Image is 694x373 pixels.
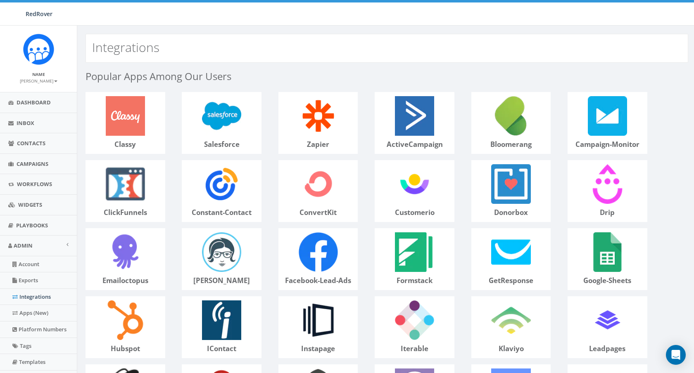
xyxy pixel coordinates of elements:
span: Contacts [17,139,45,147]
img: constant-contact-logo [198,161,245,208]
img: iterable-logo [391,297,438,344]
img: emma-logo [198,229,245,276]
img: donorbox-logo [487,161,535,208]
img: campaign-monitor-logo [584,92,631,139]
span: Widgets [18,201,42,208]
p: [PERSON_NAME] [182,276,261,286]
h2: Integrations [92,40,159,54]
p: google-sheets [568,276,647,286]
span: Inbox [17,119,34,127]
p: hubspot [86,344,165,354]
p: classy [86,139,165,149]
p: drip [568,208,647,217]
p: salesforce [182,139,261,149]
img: bloomerang-logo [487,92,535,139]
small: [PERSON_NAME] [20,78,57,84]
img: convertKit-logo [295,161,342,208]
span: Dashboard [17,99,51,106]
p: clickFunnels [86,208,165,217]
span: Playbooks [16,222,48,229]
p: instapage [279,344,358,354]
span: Workflows [17,180,52,188]
img: activeCampaign-logo [391,92,438,139]
p: bloomerang [472,139,551,149]
span: Admin [14,242,33,249]
p: facebook-lead-ads [279,276,358,286]
p: klaviyo [472,344,551,354]
img: salesforce-logo [198,92,245,139]
small: Name [32,71,45,77]
img: google-sheets-logo [584,229,631,276]
p: zapier [279,139,358,149]
img: hubspot-logo [102,297,149,344]
img: getResponse-logo [487,229,535,276]
img: emailoctopus-logo [102,229,149,276]
img: iContact-logo [198,297,245,344]
img: leadpages-logo [584,297,631,344]
p: customerio [375,208,454,217]
p: getResponse [472,276,551,286]
div: Open Intercom Messenger [666,345,686,365]
p: convertKit [279,208,358,217]
img: zapier-logo [295,92,342,139]
p: leadpages [568,344,647,354]
p: campaign-monitor [568,139,647,149]
span: Campaigns [17,160,48,168]
img: clickFunnels-logo [102,161,149,208]
a: [PERSON_NAME] [20,77,57,84]
p: donorbox [472,208,551,217]
p: activeCampaign [375,139,454,149]
img: drip-logo [584,161,631,208]
p: iContact [182,344,261,354]
img: facebook-lead-ads-logo [295,229,342,276]
img: klaviyo-logo [487,297,535,344]
img: formstack-logo [391,229,438,276]
img: classy-logo [102,92,149,139]
img: customerio-logo [391,161,438,208]
p: iterable [375,344,454,354]
p: constant-contact [182,208,261,217]
span: RedRover [26,10,52,18]
p: emailoctopus [86,276,165,286]
img: Rally_Corp_Icon.png [23,34,54,65]
img: instapage-logo [295,297,342,344]
p: formstack [375,276,454,286]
